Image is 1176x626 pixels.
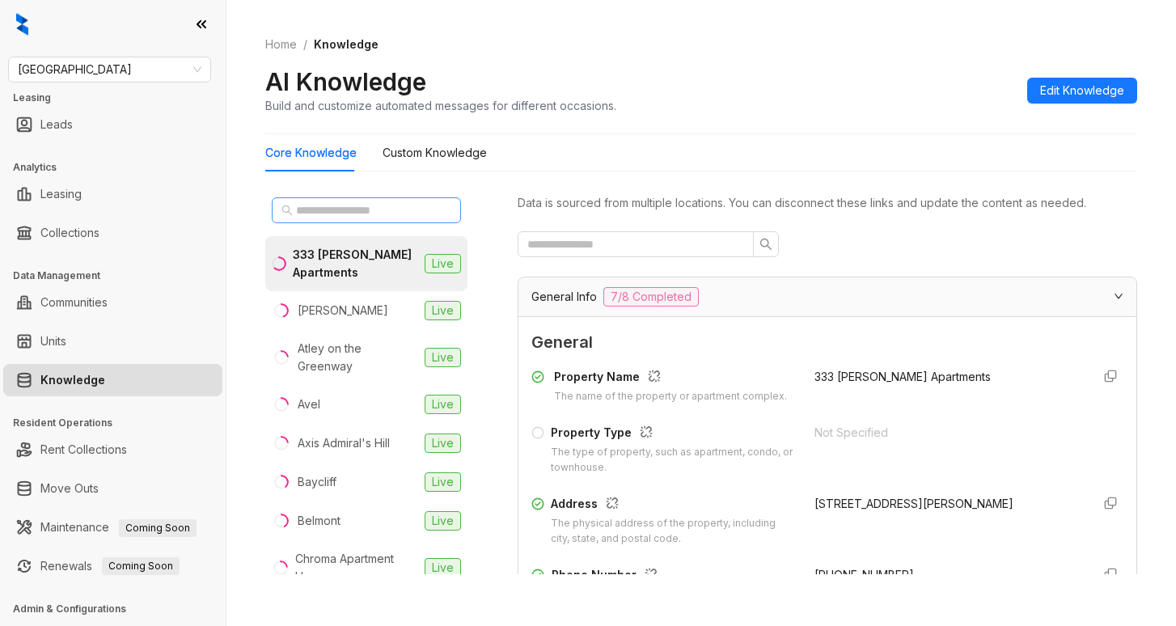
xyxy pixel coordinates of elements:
div: General Info7/8 Completed [518,277,1136,316]
div: Data is sourced from multiple locations. You can disconnect these links and update the content as... [518,194,1137,212]
li: Knowledge [3,364,222,396]
li: Move Outs [3,472,222,505]
span: Edit Knowledge [1040,82,1124,99]
span: [PHONE_NUMBER] [814,568,914,582]
div: Baycliff [298,473,336,491]
span: search [759,238,772,251]
span: Live [425,434,461,453]
li: Communities [3,286,222,319]
li: Leads [3,108,222,141]
span: Live [425,558,461,577]
div: Not Specified [814,424,1078,442]
div: Address [551,495,795,516]
span: Coming Soon [119,519,197,537]
span: Live [425,348,461,367]
div: Phone Number [552,566,795,587]
span: 333 [PERSON_NAME] Apartments [814,370,991,383]
li: Collections [3,217,222,249]
div: 333 [PERSON_NAME] Apartments [293,246,418,281]
li: / [303,36,307,53]
a: Move Outs [40,472,99,505]
span: General [531,330,1123,355]
span: Live [425,472,461,492]
span: expanded [1114,291,1123,301]
span: search [281,205,293,216]
h3: Admin & Configurations [13,602,226,616]
div: [PERSON_NAME] [298,302,388,319]
span: Live [425,511,461,531]
span: Fairfield [18,57,201,82]
div: The physical address of the property, including city, state, and postal code. [551,516,795,547]
li: Renewals [3,550,222,582]
button: Edit Knowledge [1027,78,1137,104]
span: Live [425,254,461,273]
span: Live [425,395,461,414]
div: Build and customize automated messages for different occasions. [265,97,616,114]
div: The type of property, such as apartment, condo, or townhouse. [551,445,795,476]
div: Axis Admiral's Hill [298,434,390,452]
div: Custom Knowledge [383,144,487,162]
img: logo [16,13,28,36]
h3: Data Management [13,269,226,283]
h3: Analytics [13,160,226,175]
li: Units [3,325,222,357]
div: Chroma Apartment Homes [295,550,418,586]
a: Collections [40,217,99,249]
span: Live [425,301,461,320]
div: The name of the property or apartment complex. [554,389,787,404]
a: Home [262,36,300,53]
span: Coming Soon [102,557,180,575]
h2: AI Knowledge [265,66,426,97]
a: RenewalsComing Soon [40,550,180,582]
div: Atley on the Greenway [298,340,418,375]
a: Communities [40,286,108,319]
li: Maintenance [3,511,222,544]
a: Knowledge [40,364,105,396]
a: Leasing [40,178,82,210]
li: Rent Collections [3,434,222,466]
div: Belmont [298,512,341,530]
li: Leasing [3,178,222,210]
a: Rent Collections [40,434,127,466]
a: Units [40,325,66,357]
span: 7/8 Completed [603,287,699,307]
h3: Resident Operations [13,416,226,430]
div: Property Type [551,424,795,445]
span: Knowledge [314,37,379,51]
span: General Info [531,288,597,306]
div: Core Knowledge [265,144,357,162]
div: Avel [298,395,320,413]
div: [STREET_ADDRESS][PERSON_NAME] [814,495,1078,513]
a: Leads [40,108,73,141]
div: Property Name [554,368,787,389]
h3: Leasing [13,91,226,105]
